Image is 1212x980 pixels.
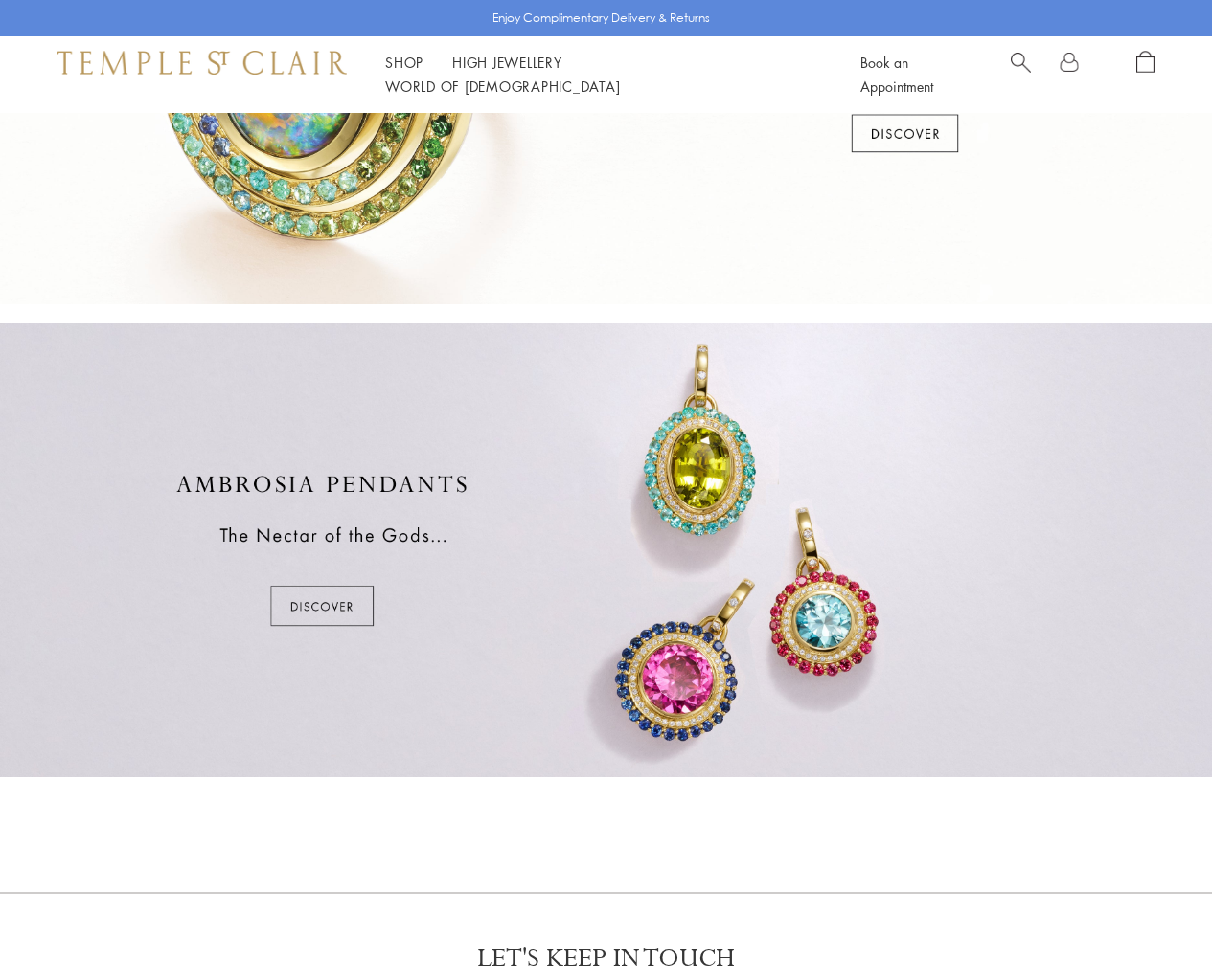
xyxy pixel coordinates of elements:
img: Temple St. Clair [57,51,347,74]
a: Search [1011,51,1031,99]
p: Enjoy Complimentary Delivery & Returns [492,9,710,28]
a: Open Shopping Bag [1136,51,1155,99]
p: LET'S KEEP IN TOUCH [477,942,735,975]
a: World of [DEMOGRAPHIC_DATA]World of [DEMOGRAPHIC_DATA] [385,77,620,96]
nav: Main navigation [385,51,817,99]
a: Book an Appointment [860,53,933,96]
a: High JewelleryHigh Jewellery [452,53,562,72]
a: ShopShop [385,53,423,72]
